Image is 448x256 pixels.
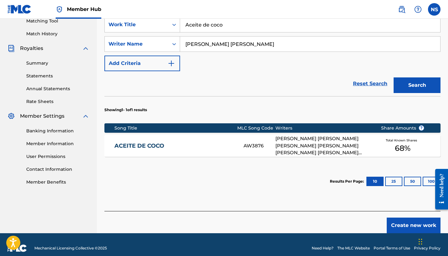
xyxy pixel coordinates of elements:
div: Song Title [114,125,237,131]
a: User Permissions [26,153,89,160]
p: Results Per Page: [330,179,365,184]
button: 10 [366,177,384,186]
a: Matching Tool [26,18,89,24]
img: logo [8,244,27,252]
a: The MLC Website [337,245,370,251]
img: Royalties [8,45,15,52]
a: Match History [26,31,89,37]
img: expand [82,45,89,52]
img: expand [82,112,89,120]
div: MLC Song Code [237,125,276,131]
img: 9d2ae6d4665cec9f34b9.svg [168,60,175,67]
iframe: Chat Widget [417,226,448,256]
div: [PERSON_NAME] [PERSON_NAME] [PERSON_NAME] [PERSON_NAME] [PERSON_NAME] [PERSON_NAME] MESA [PERSON_... [275,135,371,156]
a: Summary [26,60,89,66]
img: help [414,6,422,13]
a: Annual Statements [26,86,89,92]
div: Writer Name [108,40,165,48]
button: Search [394,77,440,93]
a: ACEITE DE COCO [114,142,235,150]
img: Member Settings [8,112,15,120]
span: Mechanical Licensing Collective © 2025 [34,245,107,251]
button: 50 [404,177,421,186]
a: Banking Information [26,128,89,134]
iframe: Resource Center [430,164,448,215]
div: Help [412,3,424,16]
span: Member Hub [67,6,101,13]
div: Drag [419,232,422,251]
a: Need Help? [312,245,334,251]
div: AW3876 [244,142,275,150]
p: Showing 1 - 1 of 1 results [104,107,147,113]
img: MLC Logo [8,5,32,14]
button: 100 [423,177,440,186]
form: Search Form [104,17,440,96]
span: 68 % [395,143,410,154]
a: Privacy Policy [414,245,440,251]
span: Total Known Shares [386,138,420,143]
button: 25 [385,177,402,186]
img: Top Rightsholder [56,6,63,13]
div: Writers [275,125,371,131]
span: Royalties [20,45,43,52]
span: ? [419,126,424,130]
a: Statements [26,73,89,79]
a: Portal Terms of Use [374,245,410,251]
button: Create new work [387,218,440,233]
a: Member Information [26,140,89,147]
div: User Menu [428,3,440,16]
span: Member Settings [20,112,64,120]
div: Work Title [108,21,165,28]
a: Public Search [395,3,408,16]
button: Add Criteria [104,56,180,71]
a: Reset Search [350,77,390,91]
a: Rate Sheets [26,98,89,105]
span: Share Amounts [381,125,424,131]
a: Member Benefits [26,179,89,185]
img: search [398,6,405,13]
a: Contact Information [26,166,89,173]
